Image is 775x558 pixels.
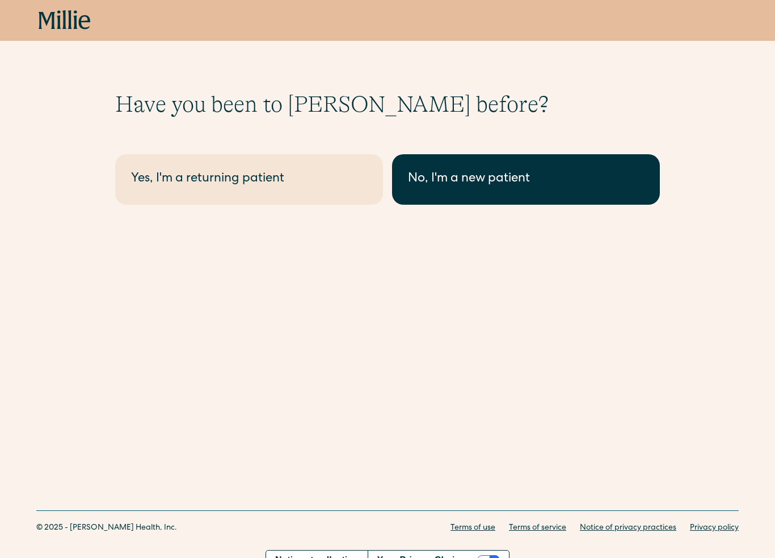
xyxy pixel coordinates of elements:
[36,522,177,534] div: © 2025 - [PERSON_NAME] Health, Inc.
[690,522,739,534] a: Privacy policy
[115,91,660,118] h1: Have you been to [PERSON_NAME] before?
[408,170,644,189] div: No, I'm a new patient
[580,522,676,534] a: Notice of privacy practices
[131,170,367,189] div: Yes, I'm a returning patient
[509,522,566,534] a: Terms of service
[115,154,383,205] a: Yes, I'm a returning patient
[450,522,495,534] a: Terms of use
[392,154,660,205] a: No, I'm a new patient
